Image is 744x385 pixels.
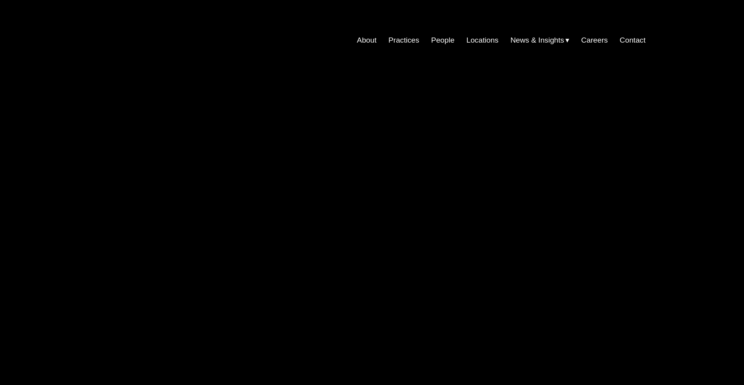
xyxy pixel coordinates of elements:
[357,33,376,48] a: About
[510,34,564,47] span: News & Insights
[581,33,608,48] a: Careers
[388,33,419,48] a: Practices
[620,33,646,48] a: Contact
[431,33,454,48] a: People
[467,33,499,48] a: Locations
[510,33,569,48] a: folder dropdown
